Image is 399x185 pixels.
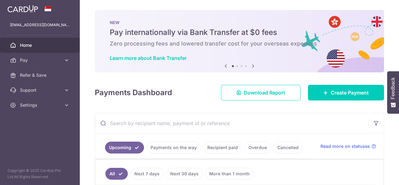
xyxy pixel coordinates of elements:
[20,42,61,48] span: Home
[320,143,376,149] a: Read more on statuses
[390,77,396,99] span: Feedback
[20,87,61,93] span: Support
[387,71,399,114] button: Feedback - Show survey
[10,22,70,28] p: [EMAIL_ADDRESS][DOMAIN_NAME]
[244,89,285,96] span: Download Report
[95,113,369,133] input: Search by recipient name, payment id or reference
[205,168,254,180] a: More than 1 month
[221,85,300,100] a: Download Report
[110,20,369,25] p: NEW
[105,168,128,180] a: All
[7,5,38,12] img: CardUp
[166,168,203,180] a: Next 30 days
[20,102,61,108] span: Settings
[110,40,369,47] h6: Zero processing fees and lowered transfer cost for your overseas expenses
[244,142,271,153] a: Overdue
[130,168,164,180] a: Next 7 days
[95,10,384,72] img: Bank transfer banner
[110,55,187,61] a: Learn more about Bank Transfer
[331,89,369,96] span: Create Payment
[95,87,172,98] h4: Payments Dashboard
[273,142,303,153] a: Cancelled
[20,57,61,63] span: Pay
[20,72,61,78] span: Refer & Save
[320,143,370,149] span: Read more on statuses
[105,142,144,153] a: Upcoming
[110,27,369,37] h5: Pay internationally via Bank Transfer at $0 fees
[203,142,242,153] a: Recipient paid
[147,142,201,153] a: Payments on the way
[308,85,384,100] a: Create Payment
